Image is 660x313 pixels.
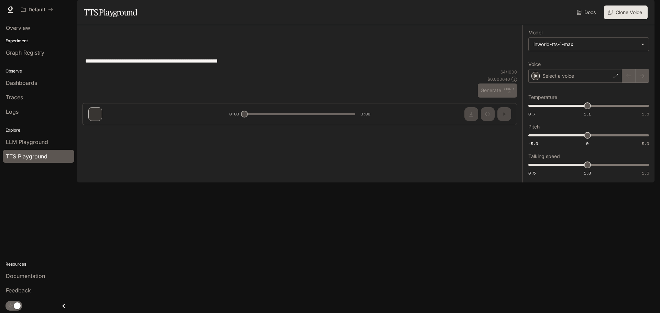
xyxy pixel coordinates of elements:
h1: TTS Playground [84,5,137,19]
span: 0.7 [528,111,536,117]
div: inworld-tts-1-max [529,38,649,51]
span: 1.5 [642,170,649,176]
p: Default [29,7,45,13]
p: Model [528,30,542,35]
span: 0 [586,141,588,146]
span: 5.0 [642,141,649,146]
p: Select a voice [542,72,574,79]
span: 1.1 [584,111,591,117]
p: Temperature [528,95,557,100]
button: All workspaces [18,3,56,16]
span: 1.5 [642,111,649,117]
p: $ 0.000640 [487,76,510,82]
div: inworld-tts-1-max [533,41,638,48]
span: 1.0 [584,170,591,176]
span: -5.0 [528,141,538,146]
p: Talking speed [528,154,560,159]
button: Clone Voice [604,5,648,19]
p: Voice [528,62,541,67]
p: 64 / 1000 [500,69,517,75]
a: Docs [575,5,598,19]
span: 0.5 [528,170,536,176]
p: Pitch [528,124,540,129]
